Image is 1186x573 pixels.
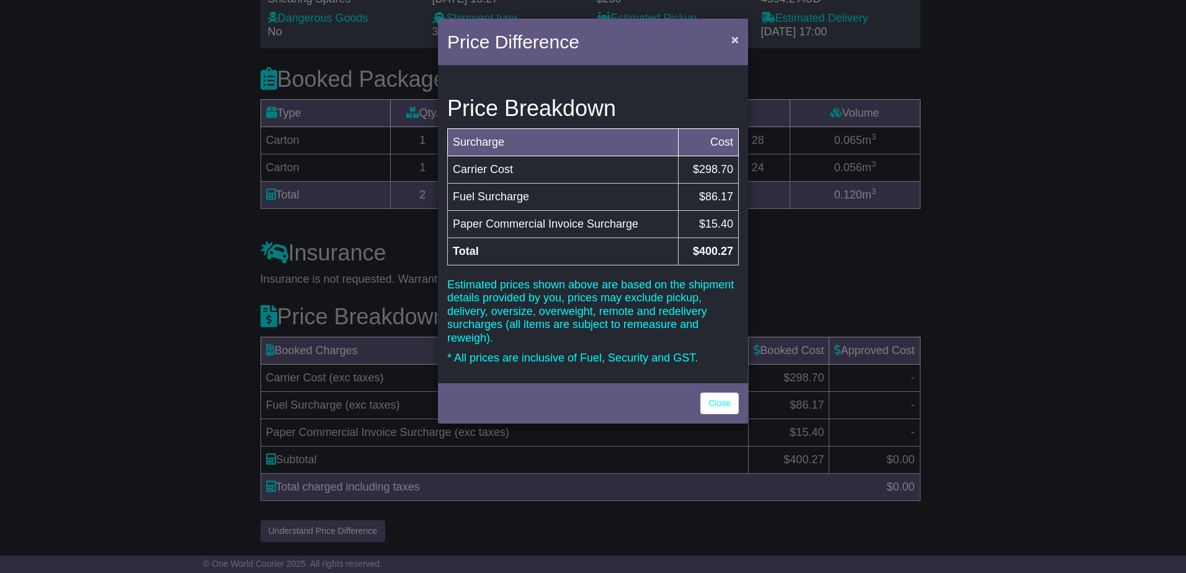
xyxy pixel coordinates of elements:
[679,156,739,183] td: $298.70
[700,393,739,414] a: Close
[448,238,679,265] td: Total
[679,238,739,265] td: $400.27
[447,96,739,121] h3: Price Breakdown
[679,210,739,238] td: $15.40
[679,183,739,210] td: $86.17
[448,128,679,156] td: Surcharge
[448,183,679,210] td: Fuel Surcharge
[679,128,739,156] td: Cost
[447,352,739,365] p: * All prices are inclusive of Fuel, Security and GST.
[448,210,679,238] td: Paper Commercial Invoice Surcharge
[725,27,745,52] button: Close
[731,32,739,47] span: ×
[448,156,679,183] td: Carrier Cost
[447,278,739,345] p: Estimated prices shown above are based on the shipment details provided by you, prices may exclud...
[447,28,579,56] h4: Price Difference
